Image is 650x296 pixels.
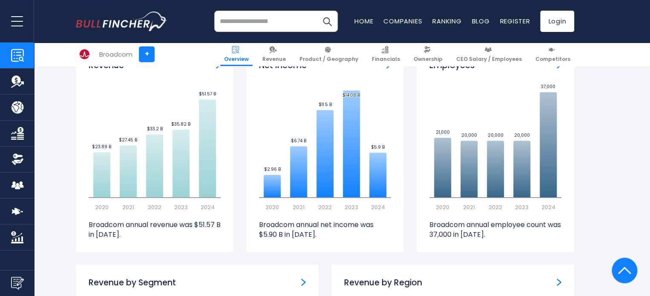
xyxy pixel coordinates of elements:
[259,60,307,71] h3: Net Income
[264,166,280,172] text: $2.96 B
[532,43,574,66] a: Competitors
[383,17,422,26] a: Companies
[436,203,449,211] text: 2020
[89,220,221,239] p: Broadcom annual revenue was $51.57 B in [DATE].
[299,56,358,63] span: Product / Geography
[265,203,279,211] text: 2020
[92,144,111,150] text: $23.89 B
[76,11,167,31] img: bullfincher logo
[201,203,215,211] text: 2024
[259,43,290,66] a: Revenue
[301,277,306,286] a: Revenue by Segment
[435,129,449,135] text: 21,000
[540,11,574,32] a: Login
[342,92,360,98] text: $14.08 B
[354,17,373,26] a: Home
[456,56,522,63] span: CEO Salary / Employees
[76,11,167,31] a: Go to homepage
[371,144,385,150] text: $5.9 B
[89,60,124,71] h3: Revenue
[372,56,400,63] span: Financials
[410,43,446,66] a: Ownership
[541,83,555,90] text: 37,000
[463,203,475,211] text: 2021
[371,203,385,211] text: 2024
[259,220,391,239] p: Broadcom annual net income was $5.90 B in [DATE].
[293,203,305,211] text: 2021
[89,277,176,288] h3: Revenue by Segment
[461,132,477,138] text: 20,000
[535,56,570,63] span: Competitors
[220,43,253,66] a: Overview
[318,203,332,211] text: 2022
[487,132,503,138] text: 20,000
[122,203,134,211] text: 2021
[345,203,358,211] text: 2023
[489,203,502,211] text: 2022
[148,203,161,211] text: 2022
[514,132,529,138] text: 20,000
[76,46,92,62] img: AVGO logo
[147,126,163,132] text: $33.2 B
[291,138,306,144] text: $6.74 B
[316,11,338,32] button: Search
[500,17,530,26] a: Register
[99,49,132,59] div: Broadcom
[429,220,561,239] p: Broadcom annual employee count was 37,000 in [DATE].
[199,91,216,97] text: $51.57 B
[557,277,561,286] a: Revenue by Region
[472,17,489,26] a: Blog
[319,101,332,108] text: $11.5 B
[11,153,24,166] img: Ownership
[429,60,475,71] h3: Employees
[139,46,155,62] a: +
[344,277,422,288] h3: Revenue by Region
[262,56,286,63] span: Revenue
[171,121,190,127] text: $35.82 B
[432,17,461,26] a: Ranking
[541,203,555,211] text: 2024
[414,56,443,63] span: Ownership
[368,43,404,66] a: Financials
[95,203,109,211] text: 2020
[224,56,249,63] span: Overview
[452,43,526,66] a: CEO Salary / Employees
[515,203,529,211] text: 2023
[174,203,188,211] text: 2023
[296,43,362,66] a: Product / Geography
[119,137,137,143] text: $27.45 B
